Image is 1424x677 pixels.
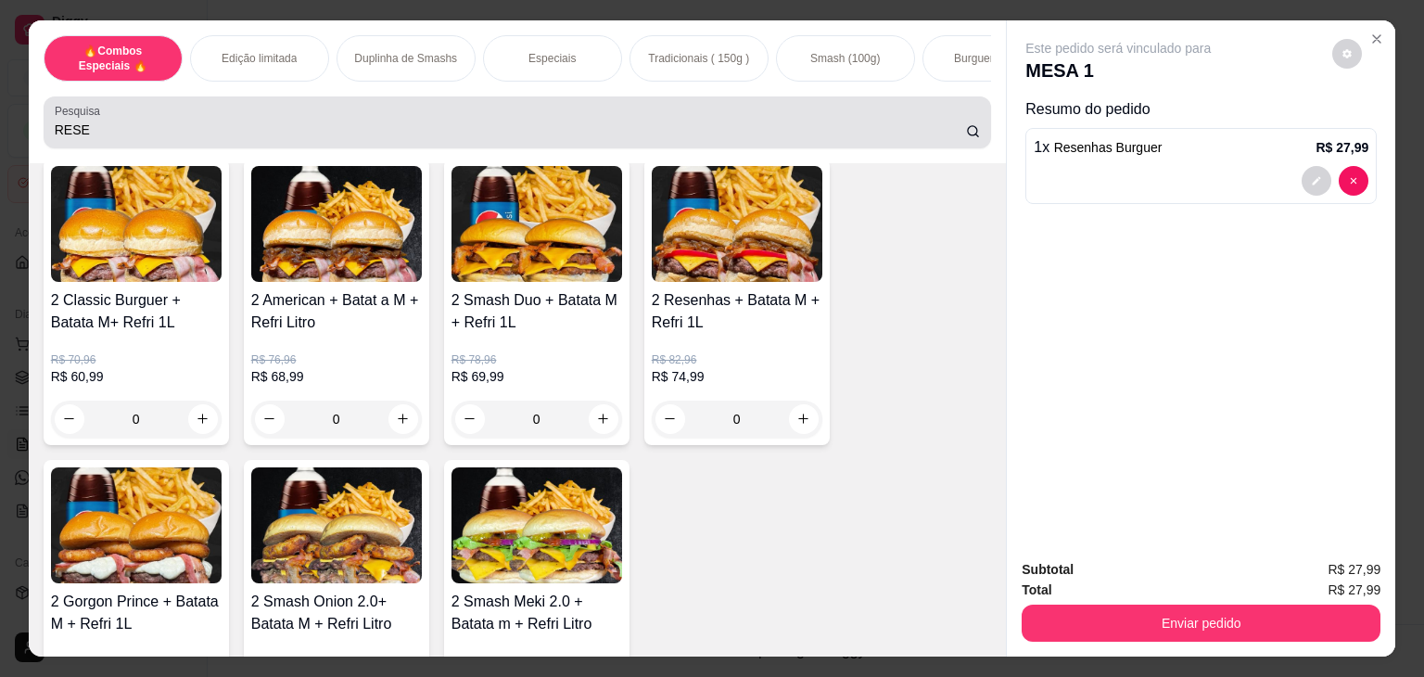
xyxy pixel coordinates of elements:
[451,654,622,669] p: R$ 86,96
[51,591,222,635] h4: 2 Gorgon Prince + Batata M + Refri 1L
[55,121,966,139] input: Pesquisa
[251,654,422,669] p: R$ 86,96
[1332,39,1362,69] button: decrease-product-quantity
[251,467,422,583] img: product-image
[51,467,222,583] img: product-image
[1339,166,1368,196] button: decrease-product-quantity
[451,591,622,635] h4: 2 Smash Meki 2.0 + Batata m + Refri Litro
[652,166,822,282] img: product-image
[251,166,422,282] img: product-image
[51,289,222,334] h4: 2 Classic Burguer + Batata M+ Refri 1L
[451,352,622,367] p: R$ 78,96
[451,289,622,334] h4: 2 Smash Duo + Batata M + Refri 1L
[1302,166,1331,196] button: decrease-product-quantity
[1022,582,1051,597] strong: Total
[55,103,107,119] label: Pesquisa
[1022,605,1380,642] button: Enviar pedido
[251,352,422,367] p: R$ 76,96
[1025,57,1211,83] p: MESA 1
[251,289,422,334] h4: 2 American + Batat a M + Refri Litro
[51,166,222,282] img: product-image
[451,166,622,282] img: product-image
[652,367,822,386] p: R$ 74,99
[51,654,222,669] p: R$ 82,96
[954,51,1029,66] p: Burguer Mais...
[648,51,749,66] p: Tradicionais ( 150g )
[251,591,422,635] h4: 2 Smash Onion 2.0+ Batata M + Refri Litro
[1034,136,1162,159] p: 1 x
[1025,39,1211,57] p: Este pedido será vinculado para
[652,289,822,334] h4: 2 Resenhas + Batata M + Refri 1L
[222,51,297,66] p: Edição limitada
[51,352,222,367] p: R$ 70,96
[51,367,222,386] p: R$ 60,99
[1328,559,1380,580] span: R$ 27,99
[528,51,576,66] p: Especiais
[1328,580,1380,600] span: R$ 27,99
[59,44,167,73] p: 🔥Combos Especiais 🔥
[652,352,822,367] p: R$ 82,96
[810,51,880,66] p: Smash (100g)
[1316,138,1368,157] p: R$ 27,99
[1362,24,1392,54] button: Close
[1025,98,1377,121] p: Resumo do pedido
[251,367,422,386] p: R$ 68,99
[451,367,622,386] p: R$ 69,99
[354,51,457,66] p: Duplinha de Smashs
[1054,140,1163,155] span: Resenhas Burguer
[451,467,622,583] img: product-image
[1022,562,1074,577] strong: Subtotal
